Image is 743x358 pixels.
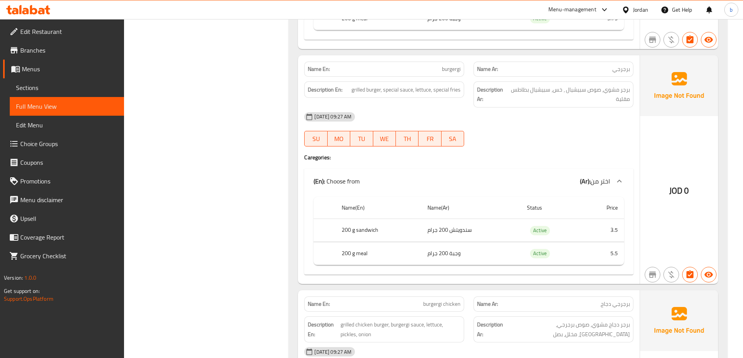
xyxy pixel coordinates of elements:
[3,209,124,228] a: Upsell
[583,219,624,242] td: 3.5
[521,197,583,219] th: Status
[3,190,124,209] a: Menu disclaimer
[340,320,461,339] span: grilled chicken burger, burgergi sauce, lettuce, pickles, onion
[4,294,53,304] a: Support.OpsPlatform
[16,120,118,130] span: Edit Menu
[445,133,461,145] span: SA
[442,131,464,146] button: SA
[3,22,124,41] a: Edit Restaurant
[422,133,438,145] span: FR
[308,300,330,308] strong: Name En:
[308,133,324,145] span: SU
[3,41,124,60] a: Branches
[335,219,421,242] th: 200 g sandwich
[442,65,461,73] span: burgergi
[20,251,118,261] span: Grocery Checklist
[423,300,461,308] span: burgergi chicken
[22,64,118,74] span: Menus
[418,131,441,146] button: FR
[331,133,347,145] span: MO
[314,176,360,186] p: Choose from
[304,169,633,194] div: (En): Choose from(Ar):اختر من
[351,85,461,95] span: grilled burger, special sauce, lettuce, special fries
[20,233,118,242] span: Coverage Report
[20,195,118,205] span: Menu disclaimer
[308,320,339,339] strong: Description En:
[701,32,716,48] button: Available
[304,153,633,161] h4: Caregories:
[509,85,630,104] span: برجر مشوي، صوص سبيشيال ، خس، سبيشيال بطاطس مقلية
[304,131,327,146] button: SU
[396,131,418,146] button: TH
[663,32,679,48] button: Purchased item
[4,286,40,296] span: Get support on:
[308,65,330,73] strong: Name En:
[353,133,370,145] span: TU
[20,176,118,186] span: Promotions
[16,102,118,111] span: Full Menu View
[684,183,689,198] span: 0
[612,65,630,73] span: برجرجي
[314,197,624,265] table: choices table
[583,242,624,265] td: 5.5
[477,300,498,308] strong: Name Ar:
[701,267,716,282] button: Available
[3,172,124,190] a: Promotions
[583,197,624,219] th: Price
[530,226,550,235] span: Active
[328,131,350,146] button: MO
[10,116,124,134] a: Edit Menu
[421,242,521,265] td: وجبة 200 جرام
[506,320,630,339] span: برجر دجاج مشوي، صوص برجرجي، خس، مخلل، بصل
[3,153,124,172] a: Coupons
[601,300,630,308] span: برجرجي دجاج
[376,133,393,145] span: WE
[590,175,610,187] span: اختر من
[314,175,325,187] b: (En):
[477,320,504,339] strong: Description Ar:
[669,183,683,198] span: JOD
[399,133,415,145] span: TH
[421,197,521,219] th: Name(Ar)
[477,85,507,104] strong: Description Ar:
[24,273,36,283] span: 1.0.0
[645,267,660,282] button: Not branch specific item
[663,267,679,282] button: Purchased item
[311,113,355,120] span: [DATE] 09:27 AM
[3,60,124,78] a: Menus
[308,85,342,95] strong: Description En:
[4,273,23,283] span: Version:
[548,5,596,14] div: Menu-management
[20,214,118,223] span: Upsell
[16,83,118,92] span: Sections
[645,32,660,48] button: Not branch specific item
[10,78,124,97] a: Sections
[477,65,498,73] strong: Name Ar:
[730,5,732,14] span: b
[3,228,124,247] a: Coverage Report
[530,249,550,258] span: Active
[20,158,118,167] span: Coupons
[350,131,373,146] button: TU
[335,242,421,265] th: 200 g meal
[682,32,698,48] button: Has choices
[373,131,396,146] button: WE
[20,139,118,148] span: Choice Groups
[20,27,118,36] span: Edit Restaurant
[580,175,590,187] b: (Ar):
[3,247,124,265] a: Grocery Checklist
[640,290,718,351] img: Ae5nvW7+0k+MAAAAAElFTkSuQmCC
[335,197,421,219] th: Name(En)
[311,348,355,356] span: [DATE] 09:27 AM
[3,134,124,153] a: Choice Groups
[640,55,718,116] img: Ae5nvW7+0k+MAAAAAElFTkSuQmCC
[633,5,648,14] div: Jordan
[682,267,698,282] button: Has choices
[421,219,521,242] td: سندويتش 200 جرام
[20,46,118,55] span: Branches
[10,97,124,116] a: Full Menu View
